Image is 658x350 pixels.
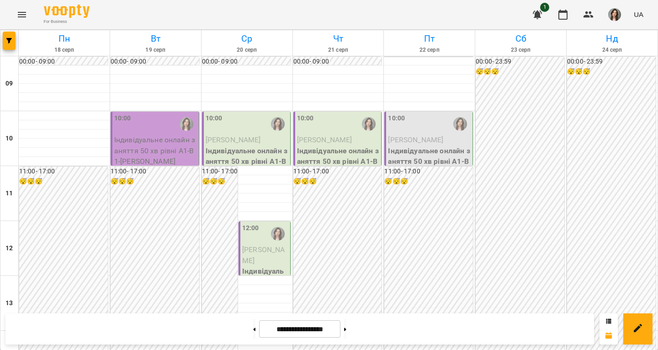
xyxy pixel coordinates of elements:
[242,245,285,265] span: [PERSON_NAME]
[384,167,473,177] h6: 11:00 - 17:00
[206,135,261,144] span: [PERSON_NAME]
[19,167,108,177] h6: 11:00 - 17:00
[20,32,108,46] h6: Пн
[111,167,199,177] h6: 11:00 - 17:00
[293,167,382,177] h6: 11:00 - 17:00
[44,5,90,18] img: Voopty Logo
[114,135,197,167] p: Індивідуальне онлайн заняття 50 хв рівні А1-В1 - [PERSON_NAME]
[477,46,565,54] h6: 23 серп
[476,67,564,77] h6: 😴😴😴
[388,113,405,124] label: 10:00
[202,167,238,177] h6: 11:00 - 17:00
[477,32,565,46] h6: Сб
[271,117,285,131] img: Катя
[242,223,259,233] label: 12:00
[293,57,382,67] h6: 00:00 - 09:00
[540,3,549,12] span: 1
[388,145,471,178] p: Індивідуальне онлайн заняття 50 хв рівні А1-В1
[271,227,285,241] img: Катя
[206,145,288,178] p: Індивідуальне онлайн заняття 50 хв рівні А1-В1
[242,266,288,309] p: Індивідуальне онлайн заняття 50 хв рівні А1-В1
[385,32,473,46] h6: Пт
[568,46,656,54] h6: 24 серп
[5,134,13,144] h6: 10
[44,19,90,25] span: For Business
[385,46,473,54] h6: 22 серп
[111,57,199,67] h6: 00:00 - 09:00
[19,57,108,67] h6: 00:00 - 09:00
[634,10,643,19] span: UA
[297,113,314,124] label: 10:00
[567,67,656,77] h6: 😴😴😴
[362,117,376,131] img: Катя
[567,57,656,67] h6: 00:00 - 23:59
[384,177,473,187] h6: 😴😴😴
[297,135,352,144] span: [PERSON_NAME]
[111,32,200,46] h6: Вт
[630,6,647,23] button: UA
[20,46,108,54] h6: 18 серп
[11,4,33,26] button: Menu
[202,177,238,187] h6: 😴😴😴
[19,177,108,187] h6: 😴😴😴
[114,113,131,124] label: 10:00
[203,46,291,54] h6: 20 серп
[297,145,380,178] p: Індивідуальне онлайн заняття 50 хв рівні А1-В1
[111,46,200,54] h6: 19 серп
[453,117,467,131] img: Катя
[294,32,382,46] h6: Чт
[5,188,13,199] h6: 11
[293,177,382,187] h6: 😴😴😴
[476,57,564,67] h6: 00:00 - 23:59
[608,8,621,21] img: b4b2e5f79f680e558d085f26e0f4a95b.jpg
[203,32,291,46] h6: Ср
[206,113,223,124] label: 10:00
[5,79,13,89] h6: 09
[5,243,13,253] h6: 12
[5,298,13,308] h6: 13
[180,117,193,131] img: Катя
[202,57,291,67] h6: 00:00 - 09:00
[388,135,443,144] span: [PERSON_NAME]
[111,177,199,187] h6: 😴😴😴
[294,46,382,54] h6: 21 серп
[568,32,656,46] h6: Нд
